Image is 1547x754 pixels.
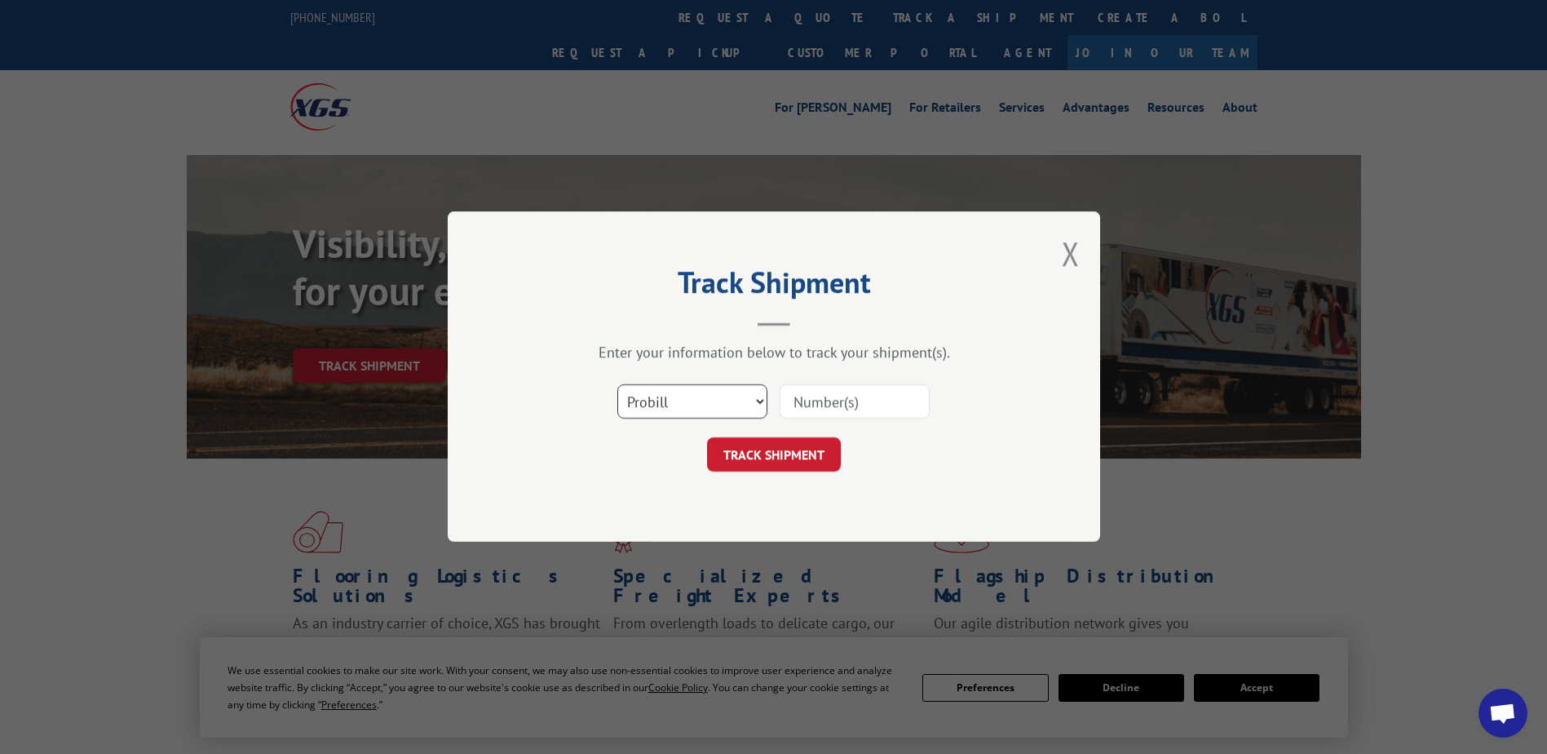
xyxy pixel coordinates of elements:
[529,271,1019,302] h2: Track Shipment
[1062,232,1080,275] button: Close modal
[780,385,930,419] input: Number(s)
[529,344,1019,362] div: Enter your information below to track your shipment(s).
[707,438,841,472] button: TRACK SHIPMENT
[1478,689,1527,738] div: Open chat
